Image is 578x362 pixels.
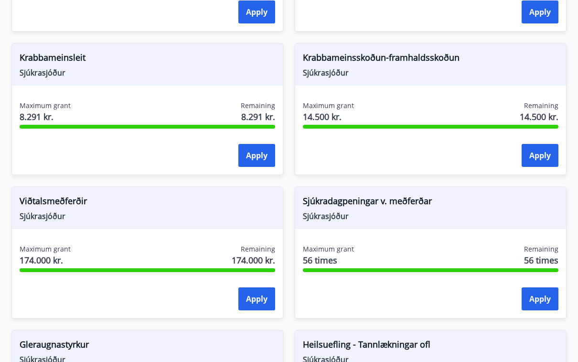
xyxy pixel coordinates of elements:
[522,288,558,311] button: Apply
[232,254,275,267] span: 174.000 kr.
[20,195,275,211] span: Viðtalsmeðferðir
[303,339,558,355] span: Heilsuefling - Tannlækningar ofl
[303,101,354,111] span: Maximum grant
[524,245,558,254] span: Remaining
[303,211,558,222] span: Sjúkrasjóður
[303,111,354,123] span: 14.500 kr.
[303,68,558,78] span: Sjúkrasjóður
[241,111,275,123] span: 8.291 kr.
[303,195,558,211] span: Sjúkradagpeningar v. meðferðar
[241,101,275,111] span: Remaining
[524,254,558,267] span: 56 times
[20,211,275,222] span: Sjúkrasjóður
[238,288,275,311] button: Apply
[303,254,354,267] span: 56 times
[238,1,275,24] button: Apply
[20,245,71,254] span: Maximum grant
[520,111,558,123] span: 14.500 kr.
[20,339,275,355] span: Gleraugnastyrkur
[522,1,558,24] button: Apply
[20,68,275,78] span: Sjúkrasjóður
[303,245,354,254] span: Maximum grant
[20,101,71,111] span: Maximum grant
[20,52,275,68] span: Krabbameinsleit
[238,144,275,167] button: Apply
[524,101,558,111] span: Remaining
[20,254,71,267] span: 174.000 kr.
[241,245,275,254] span: Remaining
[303,52,558,68] span: Krabbameinsskoðun-framhaldsskoðun
[20,111,71,123] span: 8.291 kr.
[522,144,558,167] button: Apply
